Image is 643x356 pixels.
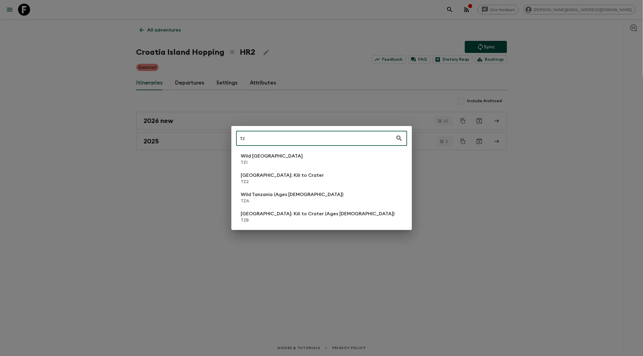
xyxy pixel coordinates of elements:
p: TZ2 [241,179,324,185]
input: Search adventures... [236,130,396,147]
p: TZ1 [241,160,303,166]
p: Wild Tanzania (Ages [DEMOGRAPHIC_DATA]) [241,191,344,198]
p: TZA [241,198,344,204]
p: [GEOGRAPHIC_DATA]: Kili to Crater [241,172,324,179]
p: Wild [GEOGRAPHIC_DATA] [241,152,303,160]
p: TZB [241,217,395,223]
p: [GEOGRAPHIC_DATA]: Kili to Crater (Ages [DEMOGRAPHIC_DATA]) [241,210,395,217]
